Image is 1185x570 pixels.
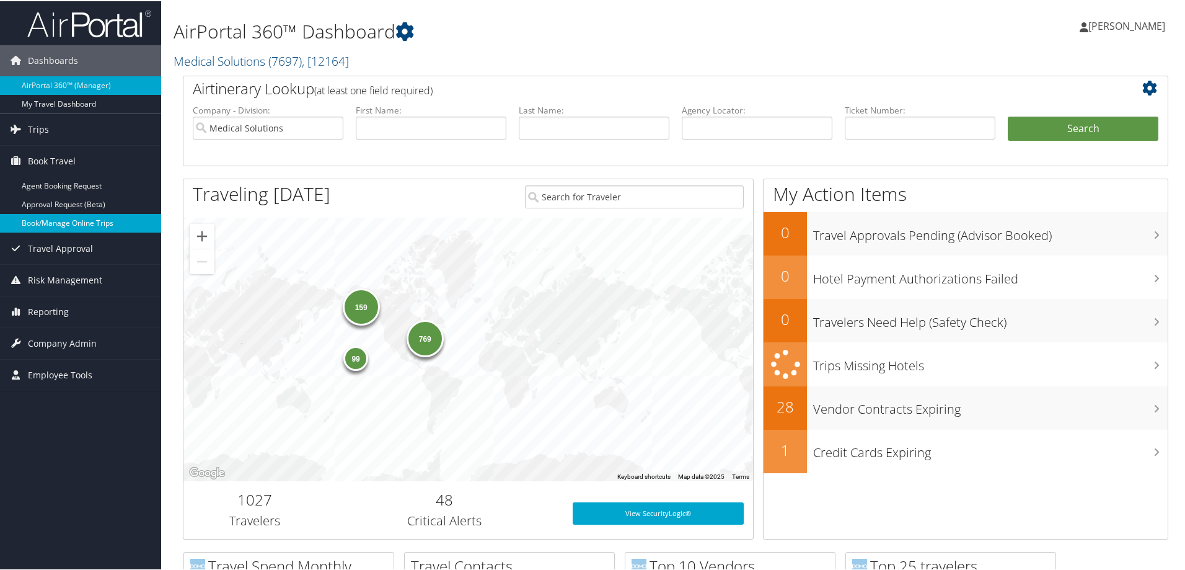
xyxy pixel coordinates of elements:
[764,429,1168,472] a: 1Credit Cards Expiring
[28,264,102,295] span: Risk Management
[573,501,744,523] a: View SecurityLogic®
[519,103,669,115] label: Last Name:
[28,145,76,176] span: Book Travel
[314,82,433,96] span: (at least one field required)
[193,77,1077,98] h2: Airtinerary Lookup
[190,223,214,247] button: Zoom in
[1080,6,1178,43] a: [PERSON_NAME]
[764,264,807,285] h2: 0
[678,472,725,479] span: Map data ©2025
[813,350,1168,373] h3: Trips Missing Hotels
[335,511,554,528] h3: Critical Alerts
[28,327,97,358] span: Company Admin
[764,341,1168,385] a: Trips Missing Hotels
[764,254,1168,298] a: 0Hotel Payment Authorizations Failed
[302,51,349,68] span: , [ 12164 ]
[1088,18,1165,32] span: [PERSON_NAME]
[193,511,317,528] h3: Travelers
[342,287,379,324] div: 159
[764,385,1168,429] a: 28Vendor Contracts Expiring
[268,51,302,68] span: ( 7697 )
[343,344,368,369] div: 99
[813,393,1168,417] h3: Vendor Contracts Expiring
[764,180,1168,206] h1: My Action Items
[174,51,349,68] a: Medical Solutions
[813,220,1168,243] h3: Travel Approvals Pending (Advisor Booked)
[28,232,93,263] span: Travel Approval
[28,358,92,390] span: Employee Tools
[174,17,843,43] h1: AirPortal 360™ Dashboard
[193,180,330,206] h1: Traveling [DATE]
[1008,115,1158,140] button: Search
[764,298,1168,341] a: 0Travelers Need Help (Safety Check)
[187,464,227,480] a: Open this area in Google Maps (opens a new window)
[525,184,744,207] input: Search for Traveler
[764,308,807,329] h2: 0
[27,8,151,37] img: airportal-logo.png
[732,472,749,479] a: Terms (opens in new tab)
[193,103,343,115] label: Company - Division:
[764,221,807,242] h2: 0
[764,439,807,460] h2: 1
[28,295,69,326] span: Reporting
[764,395,807,416] h2: 28
[335,488,554,509] h2: 48
[406,319,443,356] div: 769
[682,103,832,115] label: Agency Locator:
[28,113,49,144] span: Trips
[190,248,214,273] button: Zoom out
[617,471,671,480] button: Keyboard shortcuts
[764,211,1168,254] a: 0Travel Approvals Pending (Advisor Booked)
[187,464,227,480] img: Google
[813,263,1168,287] h3: Hotel Payment Authorizations Failed
[813,306,1168,330] h3: Travelers Need Help (Safety Check)
[813,437,1168,460] h3: Credit Cards Expiring
[356,103,506,115] label: First Name:
[193,488,317,509] h2: 1027
[28,44,78,75] span: Dashboards
[845,103,995,115] label: Ticket Number:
